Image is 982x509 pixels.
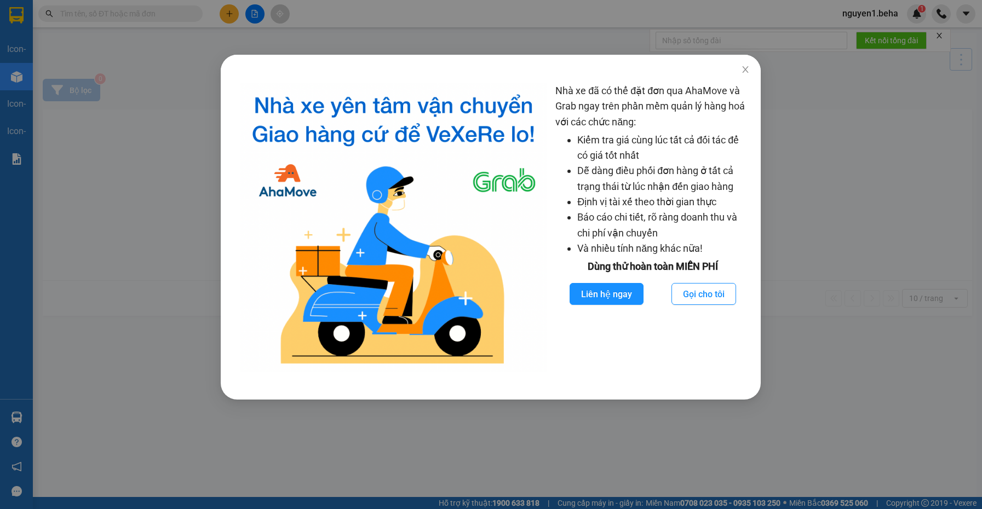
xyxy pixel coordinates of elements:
button: Liên hệ ngay [570,283,644,305]
img: logo [240,83,547,372]
div: Dùng thử hoàn toàn MIỄN PHÍ [556,259,750,274]
li: Dễ dàng điều phối đơn hàng ở tất cả trạng thái từ lúc nhận đến giao hàng [578,163,750,194]
span: close [742,65,750,74]
li: Và nhiều tính năng khác nữa! [578,241,750,256]
div: Nhà xe đã có thể đặt đơn qua AhaMove và Grab ngay trên phần mềm quản lý hàng hoá với các chức năng: [556,83,750,372]
li: Định vị tài xế theo thời gian thực [578,194,750,210]
button: Close [731,55,761,85]
li: Báo cáo chi tiết, rõ ràng doanh thu và chi phí vận chuyển [578,210,750,241]
span: Gọi cho tôi [683,287,725,301]
button: Gọi cho tôi [671,283,736,305]
span: Liên hệ ngay [581,287,632,301]
li: Kiểm tra giá cùng lúc tất cả đối tác để có giá tốt nhất [578,132,750,164]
